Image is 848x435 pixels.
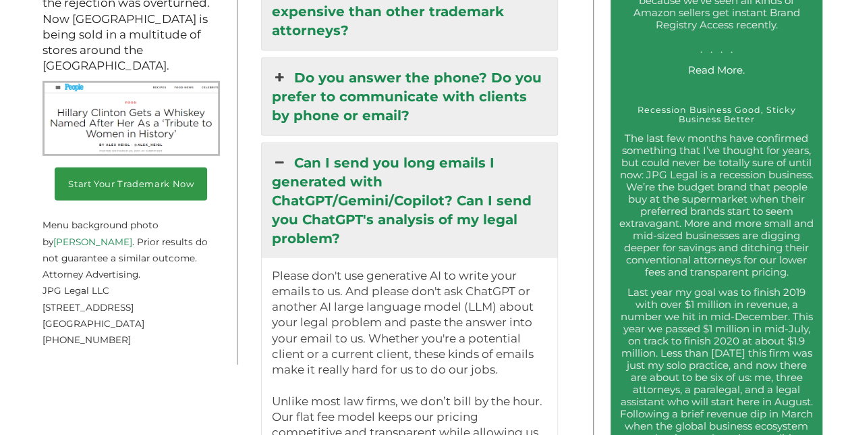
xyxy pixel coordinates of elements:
[53,236,132,247] a: [PERSON_NAME]
[638,105,796,124] a: Recession Business Good, Sticky Business Better
[43,318,144,329] span: [GEOGRAPHIC_DATA]
[262,143,557,258] a: Can I send you long emails I generated with ChatGPT/Gemini/Copilot? Can I send you ChatGPT's anal...
[55,168,207,201] a: Start Your Trademark Now
[43,302,134,313] span: [STREET_ADDRESS]
[43,269,140,280] span: Attorney Advertising.
[619,132,814,278] p: The last few months have confirmed something that I’ve thought for years, but could never be tota...
[43,203,208,263] small: Menu background photo by . Prior results do not guarantee a similar outcome.
[43,81,220,157] img: Rodham Rye People Screenshot
[43,334,131,345] span: [PHONE_NUMBER]
[688,63,745,76] a: Read More.
[43,285,109,296] span: JPG Legal LLC
[262,58,557,135] a: Do you answer the phone? Do you prefer to communicate with clients by phone or email?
